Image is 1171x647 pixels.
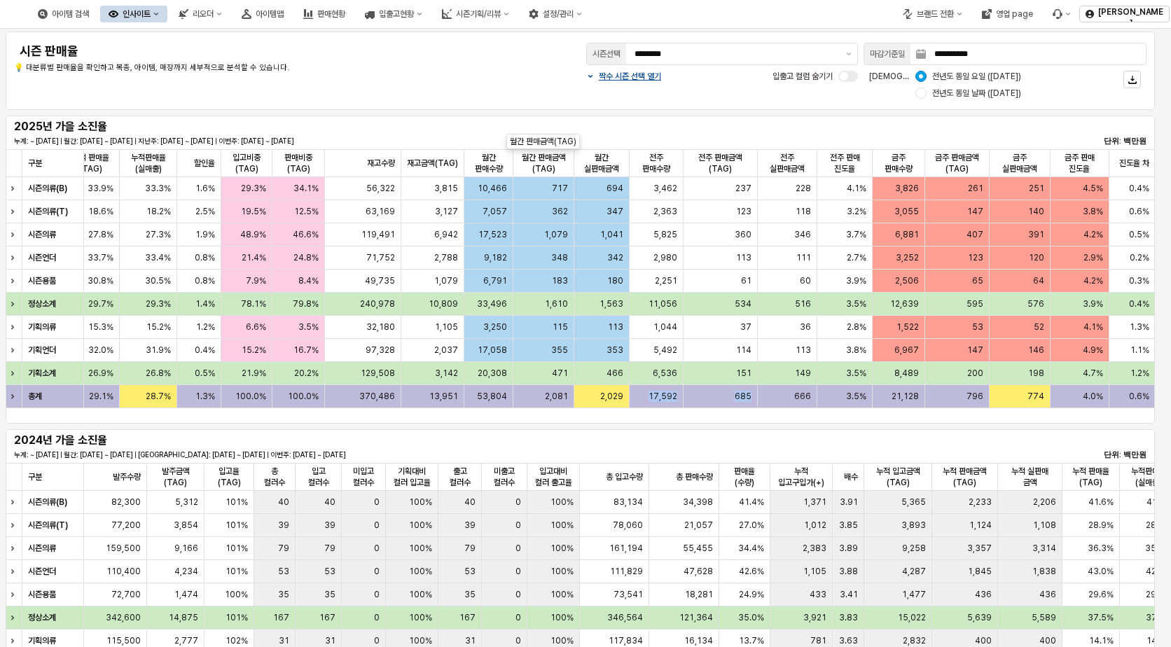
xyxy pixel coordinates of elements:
span: 100.0% [235,391,266,402]
span: 누적판매율(실매출) [125,152,171,174]
span: 기획대비 컬러 입고율 [392,466,432,488]
span: 전주 판매수량 [635,152,677,174]
span: 2.5% [195,206,215,217]
span: 147 [967,345,983,356]
span: 1.3% [195,391,215,402]
strong: 시즌의류(T) [28,207,68,216]
span: 237 [735,183,751,194]
span: 534 [735,298,751,309]
span: 누적 판매율(TAG) [1068,466,1114,488]
span: 3.7% [847,229,867,240]
span: 총 컬러수 [260,466,289,488]
span: 29.3% [146,298,171,309]
span: 구분 [28,471,42,482]
span: 전주 실판매금액 [763,152,811,174]
span: 342 [607,252,623,263]
span: 37 [740,321,751,333]
span: 1.1% [1130,345,1149,356]
span: 입출고 컬럼 숨기기 [772,71,833,81]
div: 버그 제보 및 기능 개선 요청 [1044,6,1079,22]
div: Expand row [6,606,24,629]
div: 아이템 검색 [52,9,89,19]
button: 리오더 [170,6,230,22]
span: 전년도 동일 날짜 ([DATE]) [932,88,1021,99]
span: 46.6% [293,229,319,240]
span: 21,128 [892,391,919,402]
strong: 시즌용품 [28,276,56,286]
span: 2.7% [847,252,867,263]
div: 영업 page [996,9,1033,19]
strong: 시즌언더 [28,253,56,263]
span: 6,536 [653,368,677,379]
span: 6.6% [246,321,266,333]
span: 228 [796,183,811,194]
button: 시즌기획/리뷰 [434,6,518,22]
span: 111 [796,252,811,263]
button: 인사이트 [100,6,167,22]
div: 인사이트 [123,9,151,19]
span: 0.4% [195,345,215,356]
span: 1,079 [544,229,568,240]
span: 1.6% [195,183,215,194]
div: 판매현황 [317,9,345,19]
span: 2,788 [435,252,459,263]
span: 4.9% [1083,345,1103,356]
span: 월간 판매수량 [471,152,507,174]
span: 33,496 [477,298,507,309]
span: 구분 [28,158,42,169]
span: 4.5% [1083,183,1103,194]
div: Expand row [6,385,24,408]
span: 146 [1028,345,1044,356]
span: 18.2% [146,206,171,217]
span: 총 판매수량 [676,471,713,482]
button: 아이템 검색 [29,6,97,22]
strong: 정상소계 [28,299,56,309]
div: 설정/관리 [543,9,574,19]
span: 4.1% [1083,321,1103,333]
span: 115 [553,321,568,333]
span: 100.0% [289,391,319,402]
span: 누적 입고구입가(+) [776,466,826,488]
span: 3.2% [847,206,867,217]
h5: 2025년 가을 소진율 [14,120,203,134]
span: 19.5% [241,206,266,217]
span: 471 [552,368,568,379]
span: 15.2% [242,345,266,356]
span: 2.8% [847,321,867,333]
span: 33.9% [88,183,113,194]
span: 30.8% [88,275,113,286]
span: 1,044 [653,321,677,333]
span: 355 [551,345,568,356]
span: 월간 판매금액(TAG) [519,152,569,174]
span: 3,815 [435,183,459,194]
span: 347 [607,206,623,217]
span: 796 [966,391,983,402]
span: 113 [796,345,811,356]
span: 전주 판매 진도율 [823,152,866,174]
span: 147 [967,206,983,217]
span: 12,639 [890,298,919,309]
span: 21.9% [242,368,266,379]
div: Expand row [6,270,24,292]
span: 3.5% [847,368,867,379]
span: 516 [795,298,811,309]
span: 0.2% [1130,252,1149,263]
span: 576 [1027,298,1044,309]
span: 입고비중(TAG) [227,152,266,174]
span: 140 [1028,206,1044,217]
div: Expand row [6,491,24,513]
span: 113 [608,321,623,333]
span: 미출고 컬러수 [487,466,521,488]
span: 진도율 차 [1119,158,1149,169]
h4: 시즌 판매율 [20,44,480,58]
span: 3,252 [896,252,919,263]
span: 119,491 [362,229,396,240]
span: 63,169 [366,206,396,217]
span: 261 [968,183,983,194]
button: 아이템맵 [233,6,292,22]
span: 120 [1029,252,1044,263]
span: 1,105 [436,321,459,333]
span: 346 [794,229,811,240]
